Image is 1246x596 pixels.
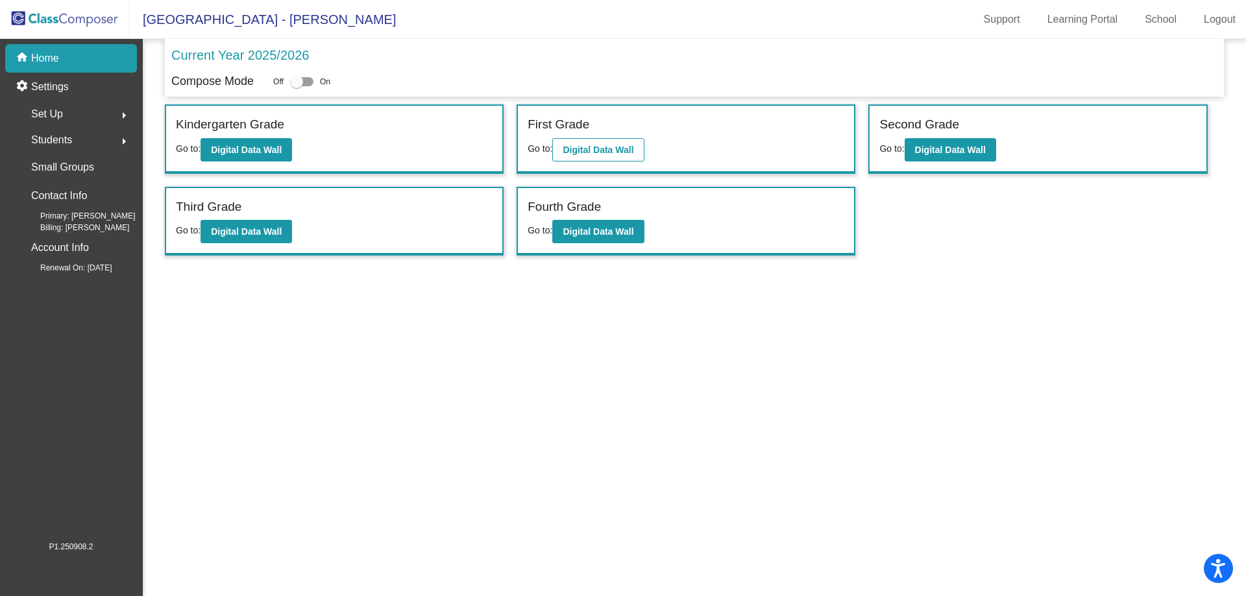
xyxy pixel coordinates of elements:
span: On [320,76,330,88]
a: Logout [1193,9,1246,30]
button: Digital Data Wall [201,138,292,161]
p: Small Groups [31,158,94,176]
span: [GEOGRAPHIC_DATA] - [PERSON_NAME] [130,9,396,30]
button: Digital Data Wall [552,220,644,243]
p: Settings [31,79,69,95]
span: Go to: [176,143,201,154]
span: Set Up [31,105,63,123]
b: Digital Data Wall [211,145,282,155]
a: Learning Portal [1037,9,1129,30]
mat-icon: arrow_right [116,108,132,123]
p: Home [31,51,59,66]
b: Digital Data Wall [563,226,633,237]
label: Second Grade [879,115,959,134]
p: Compose Mode [171,73,254,90]
p: Current Year 2025/2026 [171,45,309,65]
button: Digital Data Wall [905,138,996,161]
span: Go to: [176,225,201,235]
b: Digital Data Wall [915,145,986,155]
label: Third Grade [176,198,241,217]
span: Billing: [PERSON_NAME] [19,222,129,233]
a: Support [973,9,1031,30]
label: Kindergarten Grade [176,115,284,134]
a: School [1134,9,1187,30]
span: Go to: [879,143,904,154]
p: Account Info [31,239,89,257]
mat-icon: home [16,51,31,66]
button: Digital Data Wall [552,138,644,161]
p: Contact Info [31,187,87,205]
span: Go to: [528,225,552,235]
label: Fourth Grade [528,198,601,217]
span: Go to: [528,143,552,154]
span: Students [31,131,72,149]
mat-icon: arrow_right [116,134,132,149]
b: Digital Data Wall [211,226,282,237]
span: Primary: [PERSON_NAME] [19,210,136,222]
button: Digital Data Wall [201,220,292,243]
mat-icon: settings [16,79,31,95]
label: First Grade [528,115,589,134]
span: Off [273,76,284,88]
b: Digital Data Wall [563,145,633,155]
span: Renewal On: [DATE] [19,262,112,274]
